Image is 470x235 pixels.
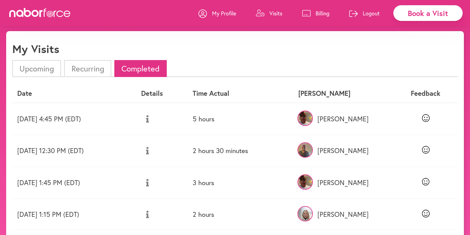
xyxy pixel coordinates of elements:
p: [PERSON_NAME] [298,147,389,155]
p: [PERSON_NAME] [298,115,389,123]
p: [PERSON_NAME] [298,179,389,187]
td: 2 hours 30 minutes [188,135,293,167]
p: [PERSON_NAME] [298,210,389,218]
p: My Profile [212,10,236,17]
td: [DATE] 1:45 PM (EDT) [12,167,136,198]
td: 2 hours [188,198,293,230]
td: [DATE] 1:15 PM (EDT) [12,198,136,230]
a: My Profile [198,4,236,22]
td: 5 hours [188,103,293,135]
li: Recurring [64,60,111,77]
img: mh40fIIiSrWUjCxYUM45 [297,111,313,126]
a: Logout [349,4,380,22]
img: mh40fIIiSrWUjCxYUM45 [297,174,313,190]
th: Feedback [394,84,458,103]
img: XTNvWgkGRzas5KozkHkA [297,206,313,221]
p: Logout [363,10,380,17]
img: k1LVLgJSh6QfG387qTWB [297,142,313,158]
th: Details [136,84,188,103]
li: Completed [114,60,167,77]
td: [DATE] 12:30 PM (EDT) [12,135,136,167]
a: Visits [256,4,282,22]
li: Upcoming [12,60,61,77]
a: Billing [302,4,329,22]
h1: My Visits [12,42,59,55]
td: 3 hours [188,167,293,198]
td: [DATE] 4:45 PM (EDT) [12,103,136,135]
th: Time Actual [188,84,293,103]
p: Visits [269,10,282,17]
div: Book a Visit [393,5,463,21]
th: Date [12,84,136,103]
p: Billing [316,10,329,17]
th: [PERSON_NAME] [293,84,394,103]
